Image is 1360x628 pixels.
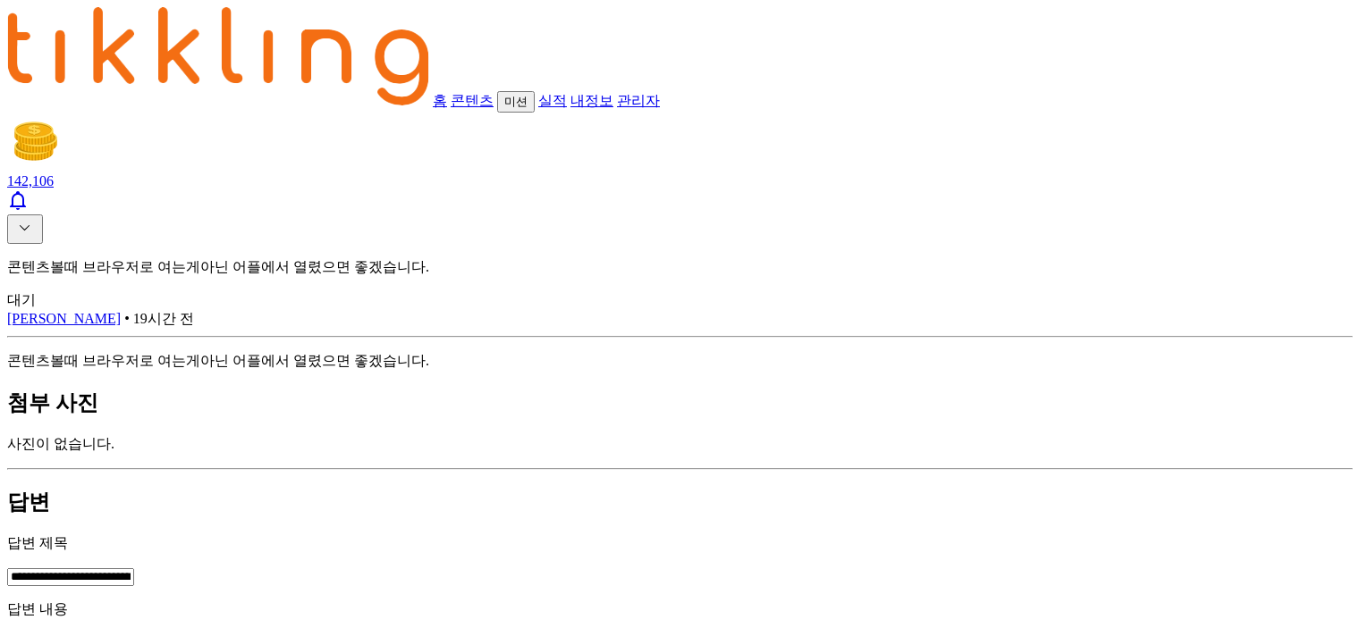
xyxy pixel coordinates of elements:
button: 미션 [497,91,535,113]
p: 콘텐츠볼때 브라우저로 여는게아닌 어플에서 열렸으면 좋겠습니다. [7,258,1353,277]
span: • 19시간 전 [124,311,194,326]
a: coin 142,106 [7,113,1353,189]
a: 실적 [538,93,567,108]
p: 답변 내용 [7,600,1353,619]
p: 답변 제목 [7,534,1353,553]
h2: 첨부 사진 [7,389,1353,417]
a: 내정보 [570,93,613,108]
span: 대기 [7,292,36,307]
img: coin [7,113,64,170]
p: 콘텐츠볼때 브라우저로 여는게아닌 어플에서 열렸으면 좋겠습니다. [7,352,1353,371]
p: 사진이 없습니다. [7,435,1353,454]
span: 142,106 [7,173,54,188]
a: 홈 [433,93,447,108]
a: 관리자 [617,93,660,108]
a: 콘텐츠 [451,93,494,108]
img: 티끌링 [7,7,429,105]
a: [PERSON_NAME] [7,311,121,326]
h2: 답변 [7,488,1353,516]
